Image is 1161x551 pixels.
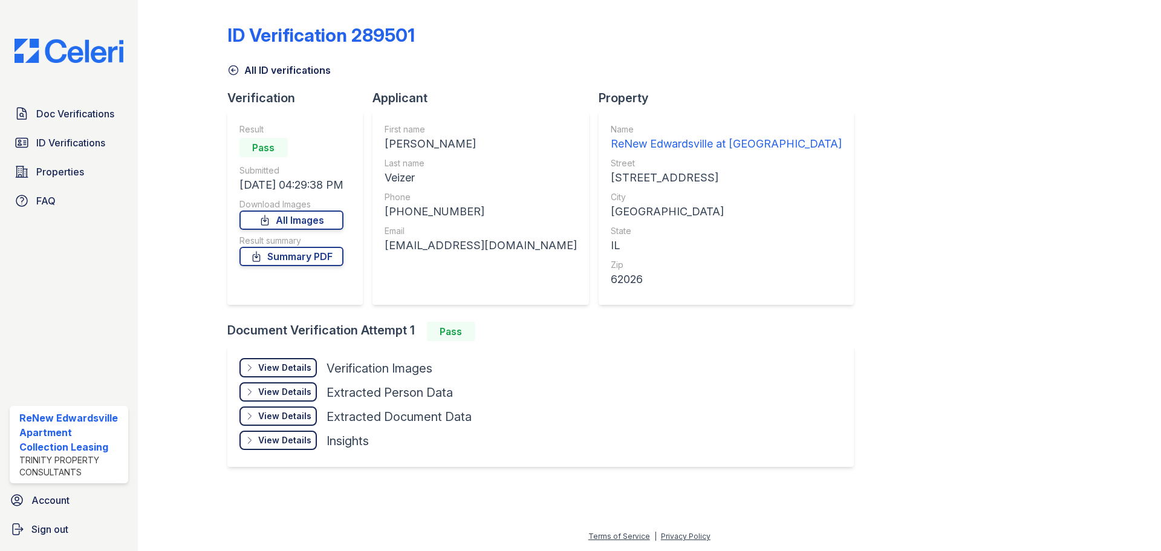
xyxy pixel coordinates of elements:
[385,157,577,169] div: Last name
[611,157,842,169] div: Street
[588,532,650,541] a: Terms of Service
[611,169,842,186] div: [STREET_ADDRESS]
[611,271,842,288] div: 62026
[258,386,311,398] div: View Details
[327,408,472,425] div: Extracted Document Data
[611,259,842,271] div: Zip
[10,131,128,155] a: ID Verifications
[327,360,432,377] div: Verification Images
[385,225,577,237] div: Email
[10,102,128,126] a: Doc Verifications
[5,517,133,541] a: Sign out
[385,135,577,152] div: [PERSON_NAME]
[611,225,842,237] div: State
[258,434,311,446] div: View Details
[385,237,577,254] div: [EMAIL_ADDRESS][DOMAIN_NAME]
[19,454,123,478] div: Trinity Property Consultants
[239,247,343,266] a: Summary PDF
[239,198,343,210] div: Download Images
[239,123,343,135] div: Result
[599,90,863,106] div: Property
[258,362,311,374] div: View Details
[654,532,657,541] div: |
[372,90,599,106] div: Applicant
[385,203,577,220] div: [PHONE_NUMBER]
[327,432,369,449] div: Insights
[611,135,842,152] div: ReNew Edwardsville at [GEOGRAPHIC_DATA]
[36,165,84,179] span: Properties
[258,410,311,422] div: View Details
[5,39,133,63] img: CE_Logo_Blue-a8612792a0a2168367f1c8372b55b34899dd931a85d93a1a3d3e32e68fde9ad4.png
[227,90,372,106] div: Verification
[36,194,56,208] span: FAQ
[36,106,114,121] span: Doc Verifications
[5,488,133,512] a: Account
[385,191,577,203] div: Phone
[227,24,415,46] div: ID Verification 289501
[385,123,577,135] div: First name
[19,411,123,454] div: ReNew Edwardsville Apartment Collection Leasing
[611,237,842,254] div: IL
[427,322,475,341] div: Pass
[10,160,128,184] a: Properties
[227,63,331,77] a: All ID verifications
[239,165,343,177] div: Submitted
[385,169,577,186] div: Veizer
[611,203,842,220] div: [GEOGRAPHIC_DATA]
[31,522,68,536] span: Sign out
[36,135,105,150] span: ID Verifications
[10,189,128,213] a: FAQ
[227,322,863,341] div: Document Verification Attempt 1
[661,532,711,541] a: Privacy Policy
[31,493,70,507] span: Account
[239,138,288,157] div: Pass
[611,123,842,135] div: Name
[239,235,343,247] div: Result summary
[611,123,842,152] a: Name ReNew Edwardsville at [GEOGRAPHIC_DATA]
[239,210,343,230] a: All Images
[611,191,842,203] div: City
[327,384,453,401] div: Extracted Person Data
[239,177,343,194] div: [DATE] 04:29:38 PM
